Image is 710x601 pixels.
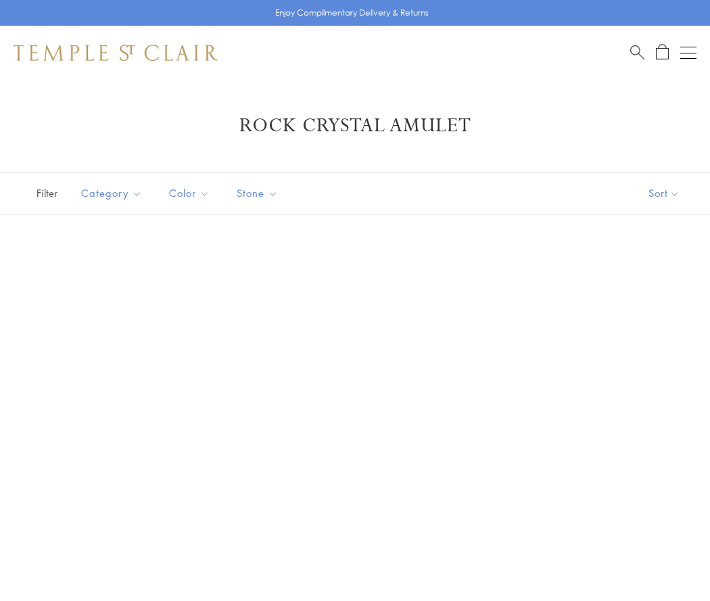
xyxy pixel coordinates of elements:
[34,114,676,138] h1: Rock Crystal Amulet
[14,45,218,61] img: Temple St. Clair
[74,185,152,202] span: Category
[227,178,288,208] button: Stone
[230,185,288,202] span: Stone
[71,178,152,208] button: Category
[159,178,220,208] button: Color
[630,44,644,61] a: Search
[275,6,429,20] p: Enjoy Complimentary Delivery & Returns
[618,173,710,214] button: Show sort by
[680,45,696,61] button: Open navigation
[162,185,220,202] span: Color
[656,44,669,61] a: Open Shopping Bag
